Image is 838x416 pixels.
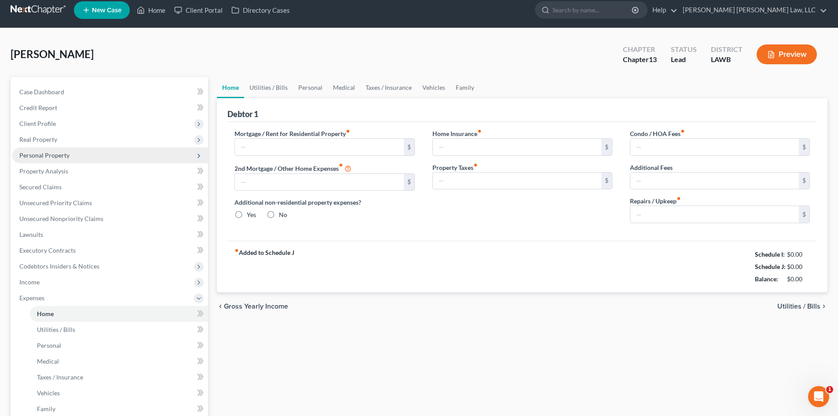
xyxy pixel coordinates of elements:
[19,278,40,286] span: Income
[755,263,786,270] strong: Schedule J:
[235,139,403,155] input: --
[19,247,76,254] span: Executory Contracts
[450,77,479,98] a: Family
[601,173,612,189] div: $
[681,129,685,133] i: fiber_manual_record
[19,120,56,127] span: Client Profile
[227,109,258,119] div: Debtor 1
[339,163,343,167] i: fiber_manual_record
[12,243,208,258] a: Executory Contracts
[787,275,810,283] div: $0.00
[649,55,657,63] span: 13
[19,262,99,270] span: Codebtors Insiders & Notices
[279,210,287,219] label: No
[630,173,799,189] input: --
[601,139,612,155] div: $
[630,139,799,155] input: --
[132,2,170,18] a: Home
[30,306,208,322] a: Home
[711,55,743,65] div: LAWB
[630,163,673,172] label: Additional Fees
[235,174,403,191] input: --
[623,44,657,55] div: Chapter
[648,2,677,18] a: Help
[477,129,482,133] i: fiber_manual_record
[234,248,294,285] strong: Added to Schedule J
[234,129,350,138] label: Mortgage / Rent for Residential Property
[671,44,697,55] div: Status
[247,210,256,219] label: Yes
[37,326,75,333] span: Utilities / Bills
[671,55,697,65] div: Lead
[19,294,44,302] span: Expenses
[30,385,208,401] a: Vehicles
[30,322,208,338] a: Utilities / Bills
[799,206,809,223] div: $
[630,206,799,223] input: --
[799,139,809,155] div: $
[404,174,414,191] div: $
[799,173,809,189] div: $
[19,104,57,111] span: Credit Report
[293,77,328,98] a: Personal
[711,44,743,55] div: District
[553,2,633,18] input: Search by name...
[37,342,61,349] span: Personal
[777,303,820,310] span: Utilities / Bills
[12,163,208,179] a: Property Analysis
[820,303,827,310] i: chevron_right
[37,357,59,365] span: Medical
[19,183,62,191] span: Secured Claims
[19,136,57,143] span: Real Property
[37,373,83,381] span: Taxes / Insurance
[234,198,414,207] label: Additional non-residential property expenses?
[19,151,70,159] span: Personal Property
[630,196,681,206] label: Repairs / Upkeep
[12,100,208,116] a: Credit Report
[328,77,360,98] a: Medical
[30,338,208,353] a: Personal
[19,215,103,222] span: Unsecured Nonpriority Claims
[433,139,601,155] input: --
[12,227,208,243] a: Lawsuits
[346,129,350,133] i: fiber_manual_record
[433,173,601,189] input: --
[224,303,288,310] span: Gross Yearly Income
[757,44,817,64] button: Preview
[11,48,94,60] span: [PERSON_NAME]
[808,386,829,407] iframe: Intercom live chat
[19,167,68,175] span: Property Analysis
[755,250,785,258] strong: Schedule I:
[777,303,827,310] button: Utilities / Bills chevron_right
[234,248,239,253] i: fiber_manual_record
[787,262,810,271] div: $0.00
[244,77,293,98] a: Utilities / Bills
[37,310,54,317] span: Home
[12,211,208,227] a: Unsecured Nonpriority Claims
[417,77,450,98] a: Vehicles
[623,55,657,65] div: Chapter
[92,7,121,14] span: New Case
[678,2,827,18] a: [PERSON_NAME] [PERSON_NAME] Law, LLC
[360,77,417,98] a: Taxes / Insurance
[12,84,208,100] a: Case Dashboard
[234,163,351,173] label: 2nd Mortgage / Other Home Expenses
[217,77,244,98] a: Home
[12,179,208,195] a: Secured Claims
[19,199,92,206] span: Unsecured Priority Claims
[473,163,478,167] i: fiber_manual_record
[432,129,482,138] label: Home Insurance
[432,163,478,172] label: Property Taxes
[30,353,208,369] a: Medical
[19,231,43,238] span: Lawsuits
[30,369,208,385] a: Taxes / Insurance
[19,88,64,96] span: Case Dashboard
[826,386,833,393] span: 1
[227,2,294,18] a: Directory Cases
[217,303,224,310] i: chevron_left
[404,139,414,155] div: $
[677,196,681,201] i: fiber_manual_record
[170,2,227,18] a: Client Portal
[630,129,685,138] label: Condo / HOA Fees
[755,275,778,283] strong: Balance:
